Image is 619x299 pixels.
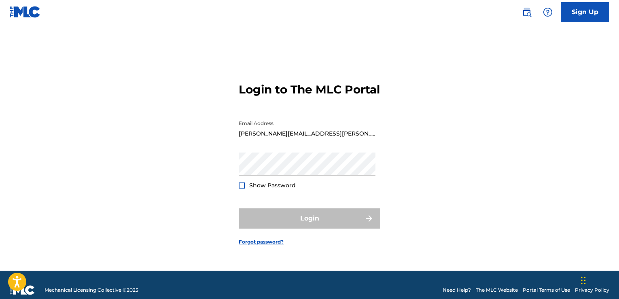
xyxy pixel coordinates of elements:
img: help [543,7,553,17]
div: Help [540,4,556,20]
a: The MLC Website [476,286,518,294]
img: MLC Logo [10,6,41,18]
h3: Login to The MLC Portal [239,83,380,97]
span: Mechanical Licensing Collective © 2025 [45,286,138,294]
a: Portal Terms of Use [523,286,570,294]
a: Need Help? [443,286,471,294]
div: Drag [581,268,586,293]
a: Sign Up [561,2,609,22]
img: search [522,7,532,17]
iframe: Chat Widget [579,260,619,299]
a: Forgot password? [239,238,284,246]
a: Privacy Policy [575,286,609,294]
span: Show Password [249,182,296,189]
a: Public Search [519,4,535,20]
img: logo [10,285,35,295]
